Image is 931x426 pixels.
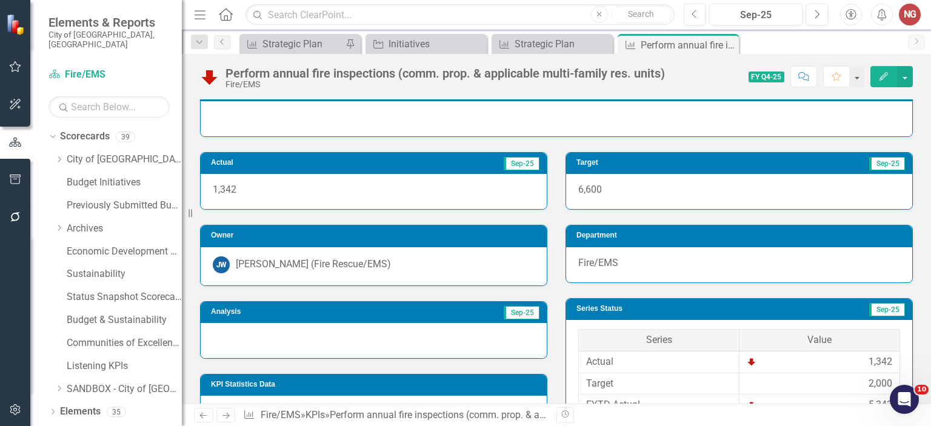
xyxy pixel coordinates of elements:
button: Sep-25 [709,4,803,25]
span: Sep-25 [504,306,539,319]
div: Strategic Plan [515,36,610,52]
a: Listening KPIs [67,359,182,373]
h3: Department [576,231,906,239]
a: Scorecards [60,130,110,144]
input: Search Below... [48,96,170,118]
a: Budget Initiatives [67,176,182,190]
a: Strategic Plan [495,36,610,52]
span: Fire/EMS [578,257,618,268]
a: Economic Development Office [67,245,182,259]
img: Below Plan [747,357,756,367]
button: NG [899,4,921,25]
div: 39 [116,131,135,142]
h3: Target [576,159,698,167]
small: City of [GEOGRAPHIC_DATA], [GEOGRAPHIC_DATA] [48,30,170,50]
div: Perform annual fire inspections (comm. prop. & applicable multi-family res. units) [330,409,677,421]
div: Perform annual fire inspections (comm. prop. & applicable multi-family res. units) [641,38,736,53]
a: Fire/EMS [48,68,170,82]
button: Search [611,6,672,23]
a: Budget & Sustainability [67,313,182,327]
a: KPIs [305,409,325,421]
span: 10 [915,385,929,394]
a: Fire/EMS [261,409,301,421]
h3: Series Status [576,305,759,313]
div: Strategic Plan [262,36,342,52]
input: Search ClearPoint... [245,4,674,25]
div: 5,343 [869,398,892,412]
img: Below Plan [200,67,219,87]
span: FY Q4-25 [749,72,785,82]
a: Archives [67,222,182,236]
td: FYTD Actual [579,394,739,416]
th: Value [739,329,900,351]
div: » » [243,408,547,422]
a: Elements [60,405,101,419]
td: Actual [579,351,739,373]
th: Series [579,329,739,351]
div: JW [213,256,230,273]
h3: Owner [211,231,541,239]
iframe: Intercom live chat [890,385,919,414]
div: Sep-25 [713,8,798,22]
h3: Actual [211,159,335,167]
a: Strategic Plan [242,36,342,52]
h3: Analysis [211,308,358,316]
div: 2,000 [869,377,892,391]
a: Communities of Excellence [67,336,182,350]
img: ClearPoint Strategy [6,13,28,35]
span: Search [628,9,654,19]
a: Initiatives [369,36,484,52]
img: Below Plan [747,401,756,410]
span: Sep-25 [504,157,539,170]
a: City of [GEOGRAPHIC_DATA] [67,153,182,167]
div: 1,342 [869,355,892,369]
h3: KPI Statistics Data [211,381,541,388]
span: 6,600 [578,184,602,195]
a: Sustainability [67,267,182,281]
div: Perform annual fire inspections (comm. prop. & applicable multi-family res. units) [225,67,665,80]
span: Elements & Reports [48,15,170,30]
a: SANDBOX - City of [GEOGRAPHIC_DATA] [67,382,182,396]
a: Status Snapshot Scorecard [67,290,182,304]
span: Sep-25 [869,303,905,316]
div: Fire/EMS [225,80,665,89]
span: Sep-25 [869,157,905,170]
div: [PERSON_NAME] (Fire Rescue/EMS) [236,258,391,271]
td: Target [579,373,739,394]
span: 1,342 [213,184,236,195]
div: 35 [107,407,126,417]
a: Previously Submitted Budget Initiatives [67,199,182,213]
div: Initiatives [389,36,484,52]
